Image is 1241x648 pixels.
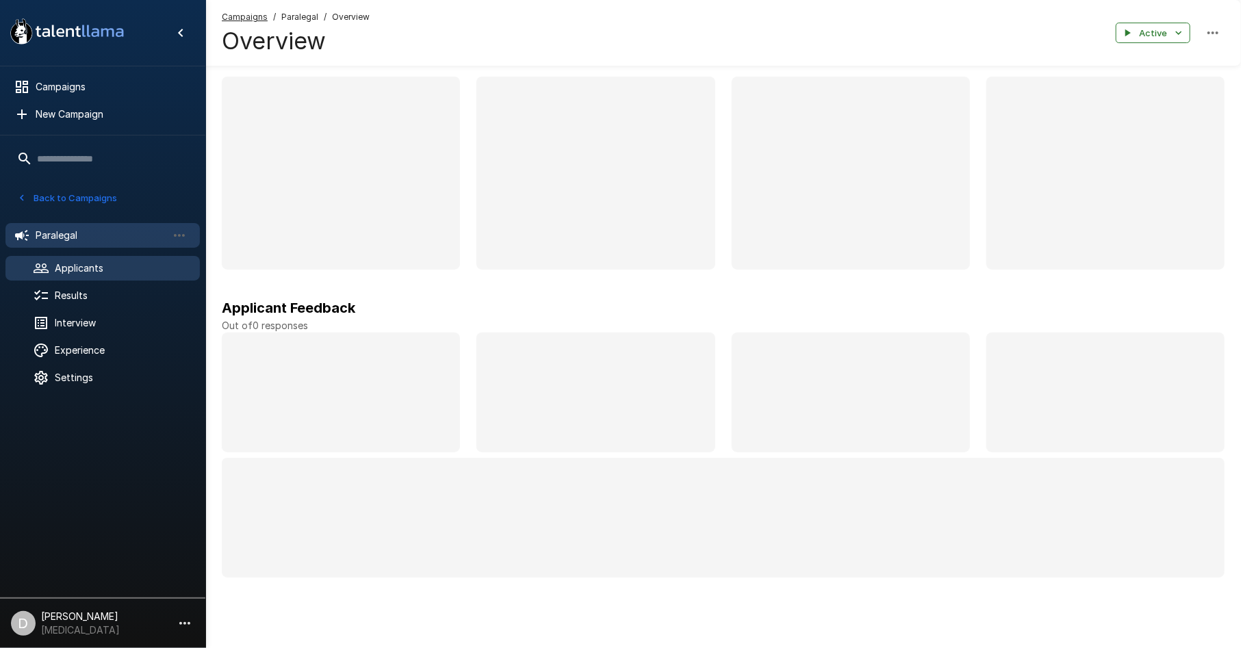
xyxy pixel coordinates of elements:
[273,10,276,24] span: /
[222,300,355,316] b: Applicant Feedback
[332,10,370,24] span: Overview
[222,319,1225,333] p: Out of 0 responses
[324,10,327,24] span: /
[222,12,268,22] u: Campaigns
[281,10,318,24] span: Paralegal
[222,27,370,55] h4: Overview
[1116,23,1190,44] button: Active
